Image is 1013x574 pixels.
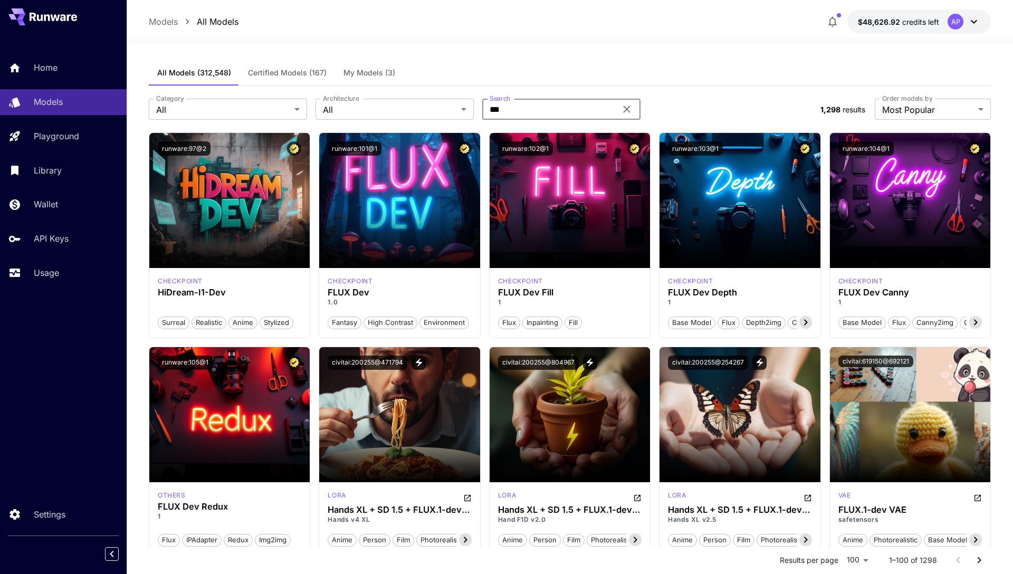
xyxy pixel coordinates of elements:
[34,95,63,108] p: Models
[224,535,252,546] span: Redux
[587,533,639,547] button: photorealistic
[804,491,812,503] button: Open in CivitAI
[343,68,395,78] span: My Models (3)
[668,288,811,298] div: FLUX Dev Depth
[328,515,471,524] p: Hands v4 XL
[457,141,472,156] button: Certified Model – Vetted for best performance and includes a commercial license.
[843,552,872,568] div: 100
[183,535,221,546] span: IPAdapter
[498,276,543,286] div: FLUX.1 D
[158,141,211,156] button: runware:97@2
[973,491,982,503] button: Open in CivitAI
[530,535,560,546] span: person
[498,491,516,503] div: FLUX.1 D
[869,533,922,547] button: photorealistic
[843,105,865,114] span: results
[359,533,390,547] button: person
[627,141,642,156] button: Certified Model – Vetted for best performance and includes a commercial license.
[260,318,293,328] span: Stylized
[34,130,79,142] p: Playground
[34,266,59,279] p: Usage
[563,533,585,547] button: film
[113,544,127,563] div: Collapse sidebar
[668,491,686,503] div: SDXL 1.0
[158,502,301,512] h3: FLUX Dev Redux
[328,141,381,156] button: runware:101@1
[498,515,642,524] p: Hand F1D v2.0
[158,535,179,546] span: Flux
[359,535,390,546] span: person
[839,535,867,546] span: anime
[888,315,910,329] button: Flux
[328,298,471,307] p: 1.0
[328,491,346,503] div: SDXL 1.0
[668,298,811,307] p: 1
[838,505,982,515] h3: FLUX.1-dev VAE
[839,318,885,328] span: Base model
[149,15,238,28] nav: breadcrumb
[969,550,990,571] button: Go to next page
[668,276,713,286] div: FLUX.1 D
[498,288,642,298] div: FLUX Dev Fill
[788,315,831,329] button: controlnet
[668,356,748,370] button: civitai:200255@254267
[34,164,62,177] p: Library
[156,94,184,103] label: Category
[463,491,472,503] button: Open in CivitAI
[668,505,811,515] div: Hands XL + SD 1.5 + FLUX.1-dev + Pony + Illustrious
[105,547,119,561] button: Collapse sidebar
[913,318,957,328] span: canny2img
[34,232,69,245] p: API Keys
[260,315,293,329] button: Stylized
[858,16,939,27] div: $48,626.91841
[838,491,851,500] p: vae
[192,315,226,329] button: Realistic
[498,505,642,515] h3: Hands XL + SD 1.5 + FLUX.1-dev + Pony + Illustrious
[882,94,932,103] label: Order models by
[924,535,971,546] span: base model
[889,555,937,566] p: 1–100 of 1298
[287,141,301,156] button: Certified Model – Vetted for best performance and includes a commercial license.
[197,15,238,28] p: All Models
[158,276,203,286] div: HiDream Dev
[224,533,253,547] button: Redux
[34,61,58,74] p: Home
[393,533,414,547] button: film
[587,535,638,546] span: photorealistic
[498,491,516,500] p: lora
[888,318,910,328] span: Flux
[419,315,469,329] button: Environment
[838,141,894,156] button: runware:104@1
[968,141,982,156] button: Certified Model – Vetted for best performance and includes a commercial license.
[248,68,327,78] span: Certified Models (167)
[158,288,301,298] div: HiDream-I1-Dev
[323,103,457,116] span: All
[529,533,561,547] button: person
[523,318,562,328] span: Inpainting
[416,533,469,547] button: photorealistic
[412,356,426,370] button: View trigger words
[192,318,226,328] span: Realistic
[838,356,913,367] button: civitai:619150@692121
[742,318,785,328] span: depth2img
[417,535,468,546] span: photorealistic
[838,288,982,298] h3: FLUX Dev Canny
[960,315,1003,329] button: controlnet
[668,141,723,156] button: runware:103@1
[328,276,372,286] p: checkpoint
[838,276,883,286] p: checkpoint
[757,533,809,547] button: photorealistic
[328,505,471,515] h3: Hands XL + SD 1.5 + FLUX.1-dev + Pony + Illustrious
[838,515,982,524] p: safetensors
[498,356,579,370] button: civitai:200255@804967
[149,15,178,28] a: Models
[788,318,830,328] span: controlnet
[498,276,543,286] p: checkpoint
[328,318,361,328] span: Fantasy
[563,535,584,546] span: film
[858,17,902,26] span: $48,626.92
[158,491,186,500] p: others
